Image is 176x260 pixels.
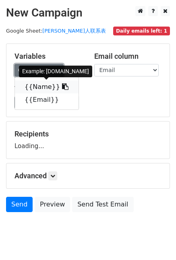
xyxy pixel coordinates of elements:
[6,28,106,34] small: Google Sheet:
[136,221,176,260] iframe: Chat Widget
[42,28,106,34] a: [PERSON_NAME]人联系表
[14,130,162,138] h5: Recipients
[6,6,170,20] h2: New Campaign
[72,197,133,212] a: Send Test Email
[35,197,70,212] a: Preview
[19,66,92,77] div: Example: [DOMAIN_NAME]
[15,80,79,93] a: {{Name}}
[94,52,162,61] h5: Email column
[14,130,162,151] div: Loading...
[6,197,33,212] a: Send
[113,27,170,35] span: Daily emails left: 1
[113,28,170,34] a: Daily emails left: 1
[15,93,79,106] a: {{Email}}
[14,52,82,61] h5: Variables
[14,64,64,76] a: Copy/paste...
[14,171,162,180] h5: Advanced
